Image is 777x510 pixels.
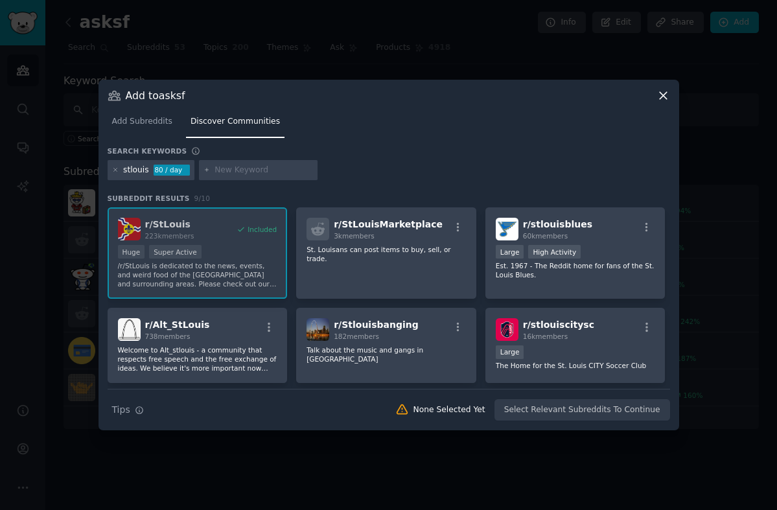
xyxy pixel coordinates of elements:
span: r/ Stlouisbanging [334,319,419,330]
p: Talk about the music and gangs in [GEOGRAPHIC_DATA] [307,345,466,364]
span: 738 members [145,332,191,340]
div: stlouis [123,165,149,176]
img: Stlouisbanging [307,318,329,341]
button: Tips [108,399,148,421]
img: stlouisblues [496,218,518,240]
span: r/ stlouisblues [523,219,592,229]
span: r/ StLouisMarketplace [334,219,443,229]
h3: Add to asksf [126,89,185,102]
p: The Home for the St. Louis CITY Soccer Club [496,361,655,370]
span: Discover Communities [191,116,280,128]
span: 3k members [334,232,375,240]
a: Add Subreddits [108,111,177,138]
p: Est. 1967 - The Reddit home for fans of the St. Louis Blues. [496,261,655,279]
p: St. Louisans can post items to buy, sell, or trade. [307,245,466,263]
span: Tips [112,403,130,417]
h3: Search keywords [108,146,187,156]
div: None Selected Yet [413,404,485,416]
span: 16k members [523,332,568,340]
input: New Keyword [215,165,313,176]
div: Large [496,345,524,359]
span: Subreddit Results [108,194,190,203]
span: Add Subreddits [112,116,172,128]
div: 80 / day [154,165,190,176]
span: 182 members [334,332,379,340]
div: Large [496,245,524,259]
span: r/ Alt_StLouis [145,319,210,330]
span: 9 / 10 [194,194,211,202]
img: stlouiscitysc [496,318,518,341]
div: High Activity [528,245,581,259]
span: r/ stlouiscitysc [523,319,594,330]
a: Discover Communities [186,111,284,138]
img: Alt_StLouis [118,318,141,341]
p: Welcome to Alt_stlouis - a community that respects free speech and the free exchange of ideas. We... [118,345,277,373]
span: 60k members [523,232,568,240]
